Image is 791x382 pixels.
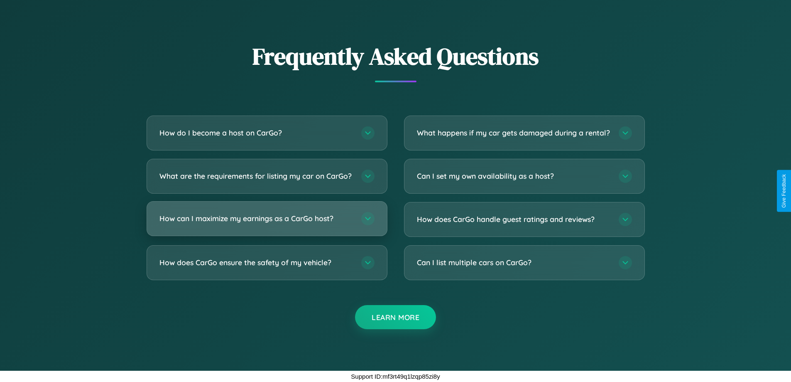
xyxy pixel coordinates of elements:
h3: Can I set my own availability as a host? [417,171,610,181]
h3: How can I maximize my earnings as a CarGo host? [159,213,353,224]
h3: Can I list multiple cars on CarGo? [417,257,610,268]
h3: How does CarGo handle guest ratings and reviews? [417,214,610,224]
h3: What happens if my car gets damaged during a rental? [417,128,610,138]
p: Support ID: mf3rt49q1lzqp85zi8y [351,371,440,382]
h3: How do I become a host on CarGo? [159,128,353,138]
h2: Frequently Asked Questions [147,40,645,72]
div: Give Feedback [781,174,787,208]
h3: What are the requirements for listing my car on CarGo? [159,171,353,181]
h3: How does CarGo ensure the safety of my vehicle? [159,257,353,268]
button: Learn More [355,305,436,329]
